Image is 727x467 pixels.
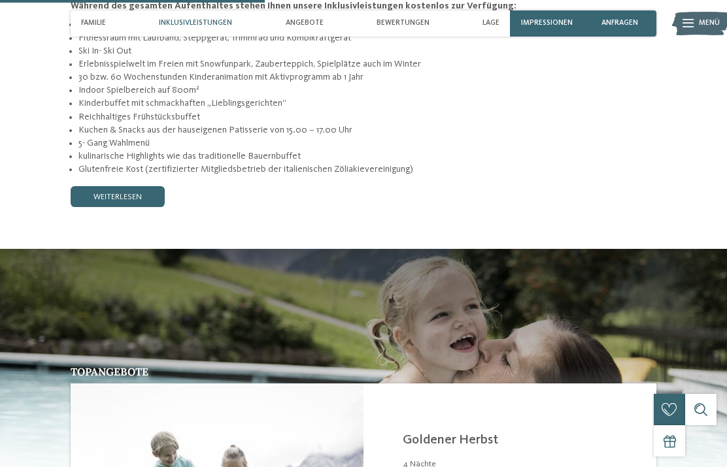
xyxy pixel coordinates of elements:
[403,434,498,447] a: Goldener Herbst
[78,44,656,57] li: Ski In- Ski Out
[78,97,656,110] li: Kinderbuffet mit schmackhaften „Lieblingsgerichten“
[81,19,106,27] span: Familie
[78,150,656,163] li: kulinarische Highlights wie das traditionelle Bauernbuffet
[78,110,656,123] li: Reichhaltiges Frühstücksbuffet
[377,19,430,27] span: Bewertungen
[159,19,232,27] span: Inklusivleistungen
[78,57,656,71] li: Erlebnisspielwelt im Freien mit Snowfunpark, Zauberteppich, Spielplätze auch im Winter
[78,163,656,176] li: Glutenfreie Kost (zertifizierter Mitgliedsbetrieb der italienischen Zöliakievereinigung)
[71,1,516,10] strong: Während des gesamten Aufenthaltes stehen Ihnen unsere Inklusivleistungen kostenlos zur Verfügung:
[78,84,656,97] li: Indoor Spielbereich auf 800m²
[78,31,656,44] li: Fitnessraum mit Laufband, Steppgerät, Trimmrad und Kombikraftgerät
[78,137,656,150] li: 5- Gang Wahlmenü
[482,19,499,27] span: Lage
[286,19,324,27] span: Angebote
[521,19,573,27] span: Impressionen
[71,186,165,207] a: weiterlesen
[78,71,656,84] li: 30 bzw. 60 Wochenstunden Kinderanimation mit Aktivprogramm ab 1 Jahr
[78,123,656,137] li: Kuchen & Snacks aus der hauseigenen Patisserie von 15.00 – 17.00 Uhr
[601,19,638,27] span: anfragen
[71,365,148,378] span: Topangebote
